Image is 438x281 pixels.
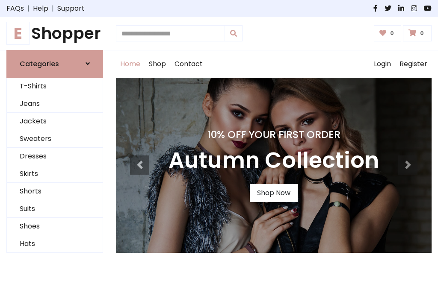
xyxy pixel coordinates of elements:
a: Skirts [7,165,103,183]
a: Login [370,50,395,78]
a: Register [395,50,432,78]
a: Support [57,3,85,14]
a: Jeans [7,95,103,113]
span: E [6,22,30,45]
h6: Categories [20,60,59,68]
a: FAQs [6,3,24,14]
a: T-Shirts [7,78,103,95]
a: Contact [170,50,207,78]
a: Sweaters [7,130,103,148]
a: Categories [6,50,103,78]
a: Home [116,50,145,78]
a: Dresses [7,148,103,165]
h1: Shopper [6,24,103,43]
h4: 10% Off Your First Order [169,129,379,140]
a: EShopper [6,24,103,43]
a: Shoes [7,218,103,235]
a: Hats [7,235,103,253]
span: | [48,3,57,14]
span: | [24,3,33,14]
a: Jackets [7,113,103,130]
a: Suits [7,200,103,218]
h3: Autumn Collection [169,147,379,174]
a: 0 [403,25,432,41]
a: Shop [145,50,170,78]
a: Shorts [7,183,103,200]
span: 0 [418,29,426,37]
span: 0 [388,29,396,37]
a: 0 [374,25,402,41]
a: Help [33,3,48,14]
a: Shop Now [250,184,298,202]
